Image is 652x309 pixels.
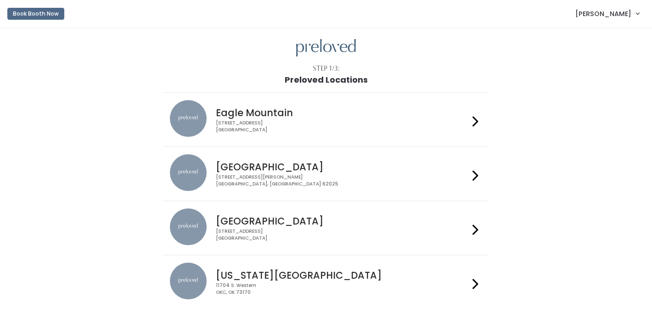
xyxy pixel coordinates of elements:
[216,216,468,226] h4: [GEOGRAPHIC_DATA]
[7,8,64,20] button: Book Booth Now
[170,208,482,247] a: preloved location [GEOGRAPHIC_DATA] [STREET_ADDRESS][GEOGRAPHIC_DATA]
[170,263,207,299] img: preloved location
[170,154,207,191] img: preloved location
[170,154,482,193] a: preloved location [GEOGRAPHIC_DATA] [STREET_ADDRESS][PERSON_NAME][GEOGRAPHIC_DATA], [GEOGRAPHIC_D...
[170,263,482,302] a: preloved location [US_STATE][GEOGRAPHIC_DATA] 11704 S. WesternOKC, OK 73170
[216,174,468,187] div: [STREET_ADDRESS][PERSON_NAME] [GEOGRAPHIC_DATA], [GEOGRAPHIC_DATA] 62025
[313,64,340,73] div: Step 1/3:
[216,107,468,118] h4: Eagle Mountain
[170,100,482,139] a: preloved location Eagle Mountain [STREET_ADDRESS][GEOGRAPHIC_DATA]
[7,4,64,24] a: Book Booth Now
[170,208,207,245] img: preloved location
[296,39,356,57] img: preloved logo
[216,228,468,242] div: [STREET_ADDRESS] [GEOGRAPHIC_DATA]
[216,120,468,133] div: [STREET_ADDRESS] [GEOGRAPHIC_DATA]
[216,282,468,296] div: 11704 S. Western OKC, OK 73170
[216,270,468,281] h4: [US_STATE][GEOGRAPHIC_DATA]
[216,162,468,172] h4: [GEOGRAPHIC_DATA]
[575,9,631,19] span: [PERSON_NAME]
[170,100,207,137] img: preloved location
[285,75,368,84] h1: Preloved Locations
[566,4,648,23] a: [PERSON_NAME]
